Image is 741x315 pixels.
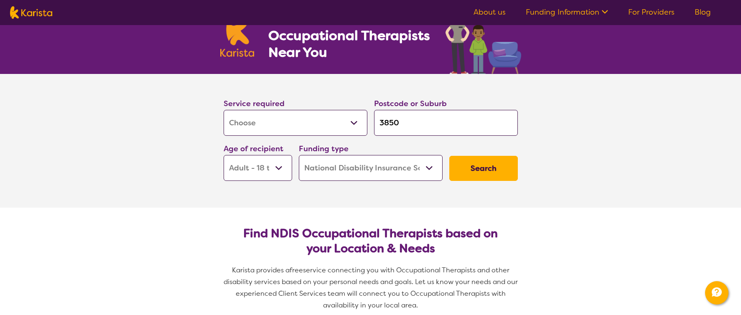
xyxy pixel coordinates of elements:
[268,10,431,61] h1: Search NDIS Occupational Therapists Near You
[224,144,283,154] label: Age of recipient
[224,266,519,310] span: service connecting you with Occupational Therapists and other disability services based on your p...
[290,266,303,274] span: free
[230,226,511,256] h2: Find NDIS Occupational Therapists based on your Location & Needs
[526,7,608,17] a: Funding Information
[705,281,728,305] button: Channel Menu
[299,144,349,154] label: Funding type
[224,99,285,109] label: Service required
[374,110,518,136] input: Type
[628,7,675,17] a: For Providers
[374,99,447,109] label: Postcode or Suburb
[446,1,521,74] img: occupational-therapy
[232,266,290,274] span: Karista provides a
[695,7,711,17] a: Blog
[449,156,518,181] button: Search
[474,7,506,17] a: About us
[220,12,255,57] img: Karista logo
[10,6,52,19] img: Karista logo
